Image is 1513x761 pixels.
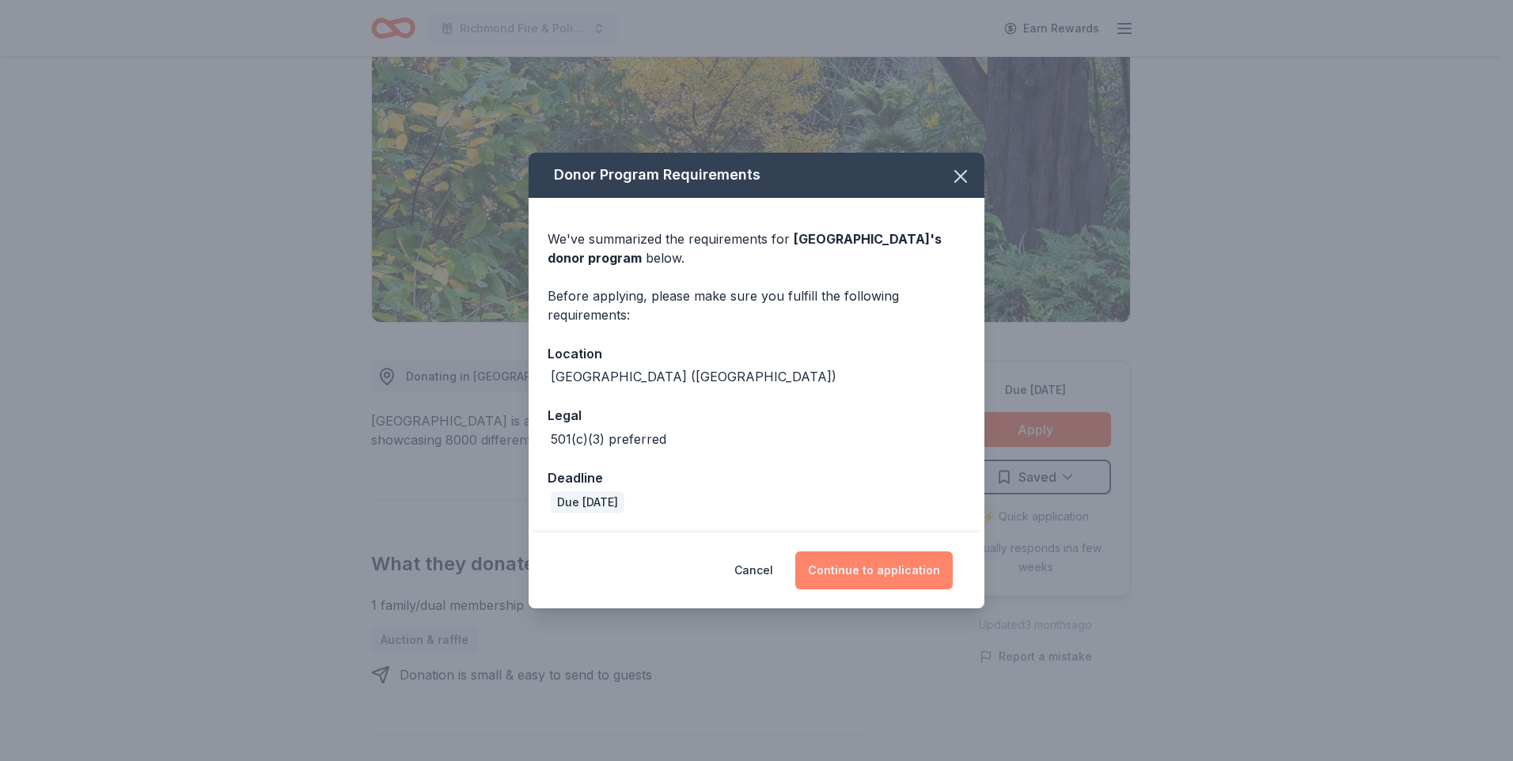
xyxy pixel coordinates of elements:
div: Deadline [548,468,965,488]
div: 501(c)(3) preferred [551,430,666,449]
div: Location [548,343,965,364]
div: Before applying, please make sure you fulfill the following requirements: [548,286,965,324]
button: Cancel [734,551,773,589]
div: Donor Program Requirements [529,153,984,198]
div: We've summarized the requirements for below. [548,229,965,267]
div: Legal [548,405,965,426]
div: [GEOGRAPHIC_DATA] ([GEOGRAPHIC_DATA]) [551,367,836,386]
button: Continue to application [795,551,953,589]
div: Due [DATE] [551,491,624,513]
